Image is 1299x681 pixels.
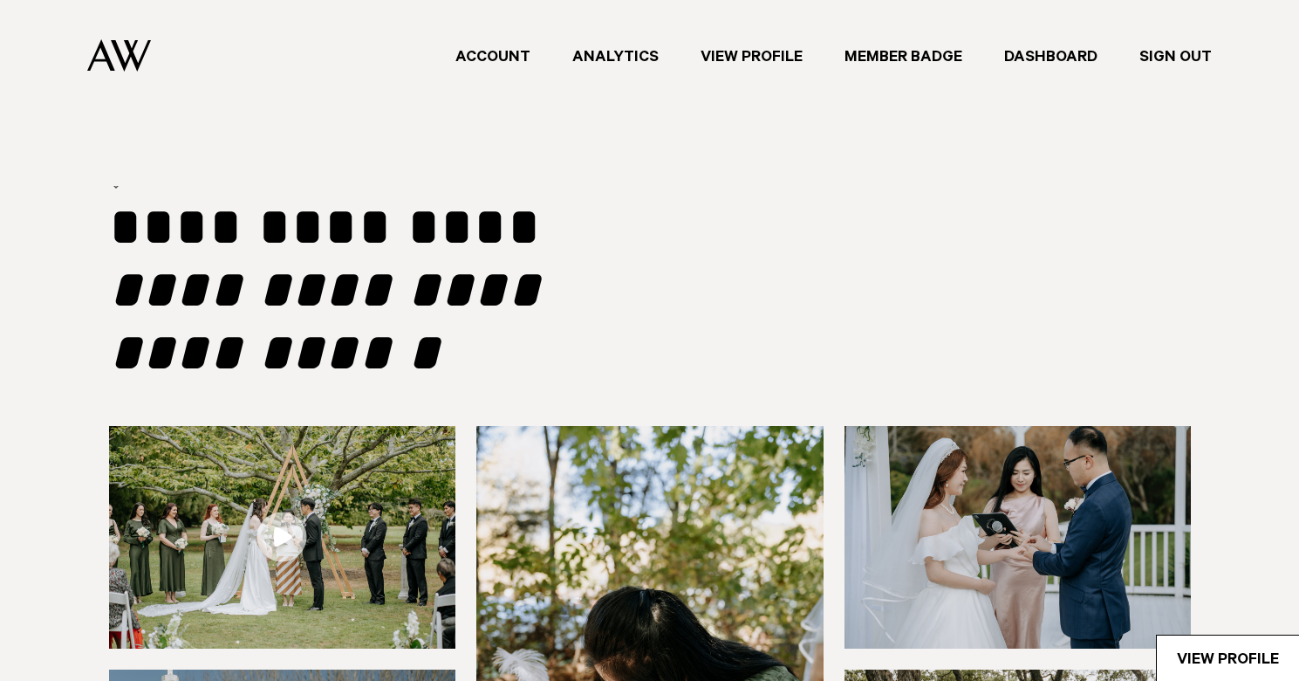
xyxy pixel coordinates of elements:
[434,45,551,68] a: Account
[844,426,1192,649] img: oNOJe5LoU4mRtdF0osTF7YouuOAmF9UpakwEmsCC.jpg
[680,45,824,68] a: View Profile
[551,45,680,68] a: Analytics
[1118,45,1233,68] a: Sign Out
[109,426,456,649] img: JdIAbeCu67rfVEFMXNdcKxzl363YwzomwxGYoef0.jpg
[983,45,1118,68] a: Dashboard
[87,39,151,72] img: Auckland Weddings Logo
[1157,636,1299,681] a: View Profile
[824,45,983,68] a: Member Badge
